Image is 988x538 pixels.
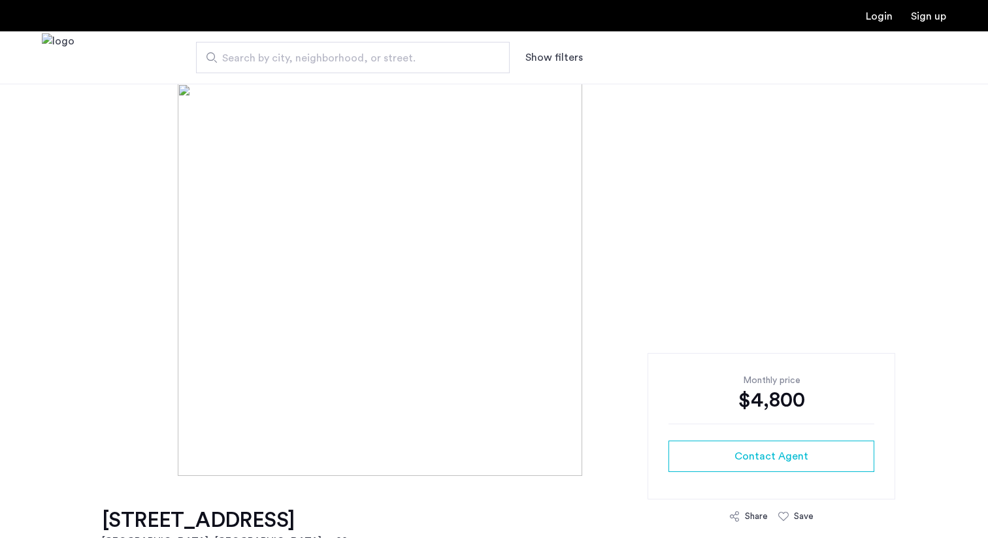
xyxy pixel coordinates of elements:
[102,507,352,533] h1: [STREET_ADDRESS]
[668,441,874,472] button: button
[668,387,874,413] div: $4,800
[42,33,74,82] img: logo
[196,42,510,73] input: Apartment Search
[222,50,473,66] span: Search by city, neighborhood, or street.
[794,510,814,523] div: Save
[42,33,74,82] a: Cazamio Logo
[866,11,893,22] a: Login
[178,84,810,476] img: [object%20Object]
[734,448,808,464] span: Contact Agent
[745,510,768,523] div: Share
[911,11,946,22] a: Registration
[668,374,874,387] div: Monthly price
[525,50,583,65] button: Show or hide filters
